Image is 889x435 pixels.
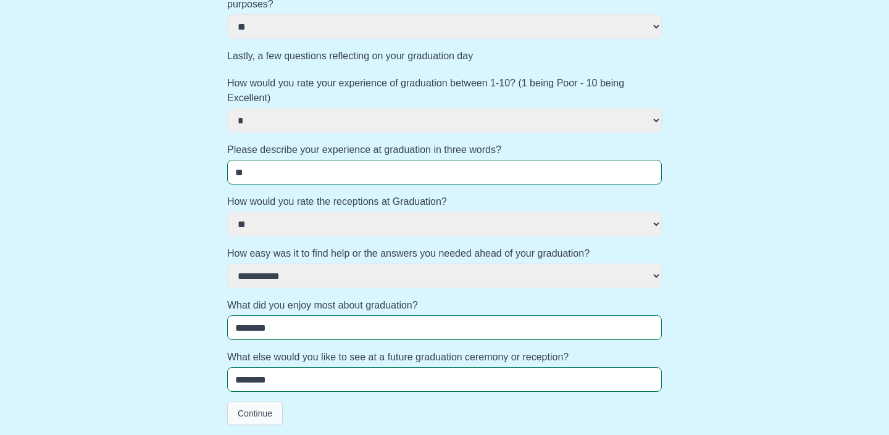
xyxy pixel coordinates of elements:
label: What did you enjoy most about graduation? [227,298,662,313]
label: Please describe your experience at graduation in three words? [227,143,662,157]
label: How easy was it to find help or the answers you needed ahead of your graduation? [227,246,662,261]
label: How would you rate the receptions at Graduation? [227,194,662,209]
button: Continue [227,402,283,425]
label: What else would you like to see at a future graduation ceremony or reception? [227,350,662,365]
label: Lastly, a few questions reflecting on your graduation day [227,49,662,64]
label: How would you rate your experience of graduation between 1-10? (1 being Poor - 10 being Excellent) [227,76,662,106]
